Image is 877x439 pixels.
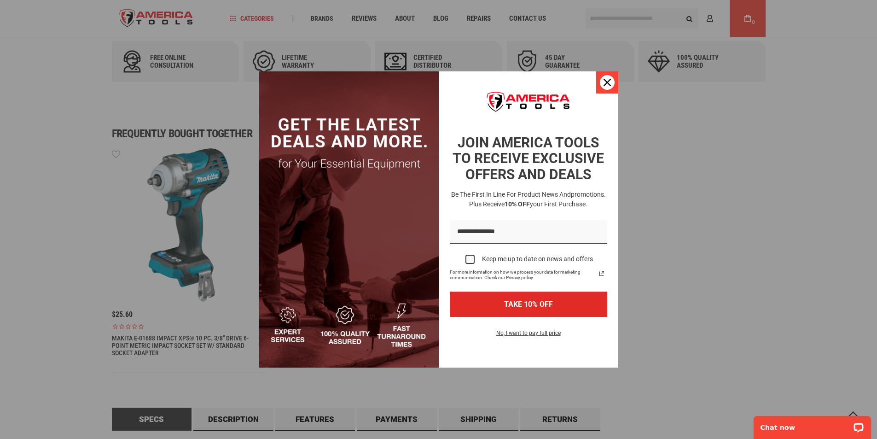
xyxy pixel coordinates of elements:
div: Keep me up to date on news and offers [482,255,593,263]
iframe: LiveChat chat widget [748,410,877,439]
button: TAKE 10% OFF [450,292,607,317]
span: For more information on how we process your data for marketing communication. Check our Privacy p... [450,269,596,281]
strong: JOIN AMERICA TOOLS TO RECEIVE EXCLUSIVE OFFERS AND DEALS [453,135,604,182]
button: Close [596,71,618,94]
h3: Be the first in line for product news and [448,190,609,209]
svg: close icon [604,79,611,86]
a: Read our Privacy Policy [596,268,607,279]
svg: link icon [596,268,607,279]
input: Email field [450,220,607,244]
button: No, I want to pay full price [489,328,568,344]
strong: 10% OFF [505,200,530,208]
